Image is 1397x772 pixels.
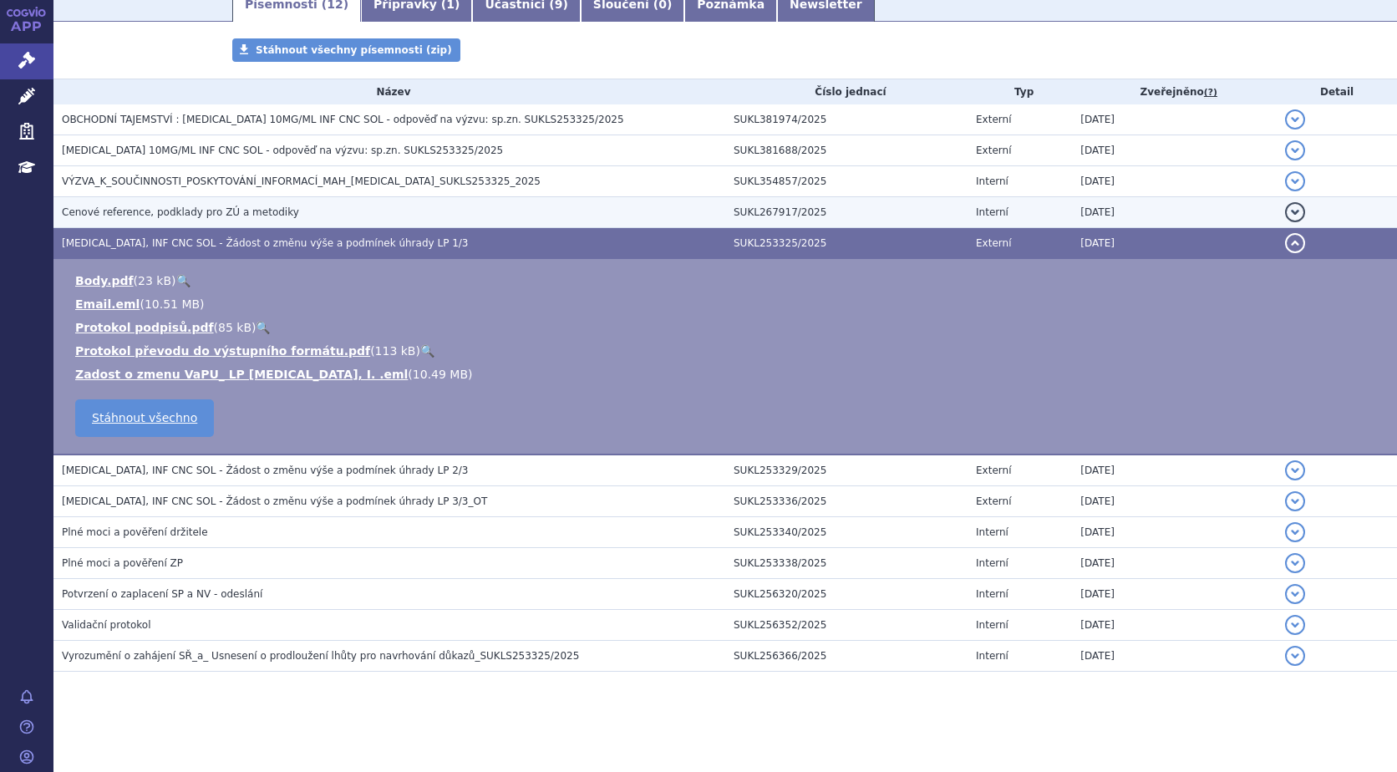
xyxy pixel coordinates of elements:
[725,166,968,197] td: SUKL354857/2025
[145,297,200,311] span: 10.51 MB
[75,368,408,381] a: Zadost o zmenu VaPU_ LP [MEDICAL_DATA], I. .eml
[1285,491,1305,511] button: detail
[1285,171,1305,191] button: detail
[725,548,968,579] td: SUKL253338/2025
[1072,579,1277,610] td: [DATE]
[976,206,1008,218] span: Interní
[1072,228,1277,259] td: [DATE]
[1072,610,1277,641] td: [DATE]
[1072,104,1277,135] td: [DATE]
[75,399,214,437] a: Stáhnout všechno
[1285,202,1305,222] button: detail
[420,344,434,358] a: 🔍
[53,79,725,104] th: Název
[62,175,541,187] span: VÝZVA_K_SOUČINNOSTI_POSKYTOVÁNÍ_INFORMACÍ_MAH_OPDIVO_SUKLS253325_2025
[62,465,469,476] span: OPDIVO, INF CNC SOL - Žádost o změnu výše a podmínek úhrady LP 2/3
[976,237,1011,249] span: Externí
[1072,197,1277,228] td: [DATE]
[725,104,968,135] td: SUKL381974/2025
[968,79,1072,104] th: Typ
[1072,455,1277,486] td: [DATE]
[1285,584,1305,604] button: detail
[62,237,469,249] span: OPDIVO, INF CNC SOL - Žádost o změnu výše a podmínek úhrady LP 1/3
[1072,517,1277,548] td: [DATE]
[976,114,1011,125] span: Externí
[1285,553,1305,573] button: detail
[1072,135,1277,166] td: [DATE]
[138,274,171,287] span: 23 kB
[976,465,1011,476] span: Externí
[75,272,1380,289] li: ( )
[62,114,624,125] span: OBCHODNÍ TAJEMSTVÍ : Opdivo 10MG/ML INF CNC SOL - odpověď na výzvu: sp.zn. SUKLS253325/2025
[1285,460,1305,480] button: detail
[1277,79,1397,104] th: Detail
[1285,646,1305,666] button: detail
[1285,522,1305,542] button: detail
[75,296,1380,312] li: ( )
[1072,641,1277,672] td: [DATE]
[1285,233,1305,253] button: detail
[375,344,416,358] span: 113 kB
[62,206,299,218] span: Cenové reference, podklady pro ZÚ a metodiky
[1072,548,1277,579] td: [DATE]
[75,274,134,287] a: Body.pdf
[725,579,968,610] td: SUKL256320/2025
[725,197,968,228] td: SUKL267917/2025
[256,44,452,56] span: Stáhnout všechny písemnosti (zip)
[75,343,1380,359] li: ( )
[725,455,968,486] td: SUKL253329/2025
[976,588,1008,600] span: Interní
[976,526,1008,538] span: Interní
[725,228,968,259] td: SUKL253325/2025
[232,38,460,62] a: Stáhnout všechny písemnosti (zip)
[1285,615,1305,635] button: detail
[1072,486,1277,517] td: [DATE]
[75,297,140,311] a: Email.eml
[62,650,579,662] span: Vyrozumění o zahájení SŘ_a_ Usnesení o prodloužení lhůty pro navrhování důkazů_SUKLS253325/2025
[256,321,270,334] a: 🔍
[725,79,968,104] th: Číslo jednací
[725,486,968,517] td: SUKL253336/2025
[1285,140,1305,160] button: detail
[75,321,214,334] a: Protokol podpisů.pdf
[976,619,1008,631] span: Interní
[976,175,1008,187] span: Interní
[62,588,262,600] span: Potvrzení o zaplacení SP a NV - odeslání
[62,557,183,569] span: Plné moci a pověření ZP
[1072,79,1277,104] th: Zveřejněno
[75,319,1380,336] li: ( )
[75,344,370,358] a: Protokol převodu do výstupního formátu.pdf
[725,641,968,672] td: SUKL256366/2025
[1204,87,1217,99] abbr: (?)
[725,135,968,166] td: SUKL381688/2025
[75,366,1380,383] li: ( )
[62,619,151,631] span: Validační protokol
[725,610,968,641] td: SUKL256352/2025
[1072,166,1277,197] td: [DATE]
[62,495,487,507] span: OPDIVO, INF CNC SOL - Žádost o změnu výše a podmínek úhrady LP 3/3_OT
[976,145,1011,156] span: Externí
[725,517,968,548] td: SUKL253340/2025
[976,650,1008,662] span: Interní
[176,274,190,287] a: 🔍
[218,321,251,334] span: 85 kB
[62,145,503,156] span: Opdivo 10MG/ML INF CNC SOL - odpověď na výzvu: sp.zn. SUKLS253325/2025
[413,368,468,381] span: 10.49 MB
[976,557,1008,569] span: Interní
[62,526,208,538] span: Plné moci a pověření držitele
[976,495,1011,507] span: Externí
[1285,109,1305,130] button: detail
